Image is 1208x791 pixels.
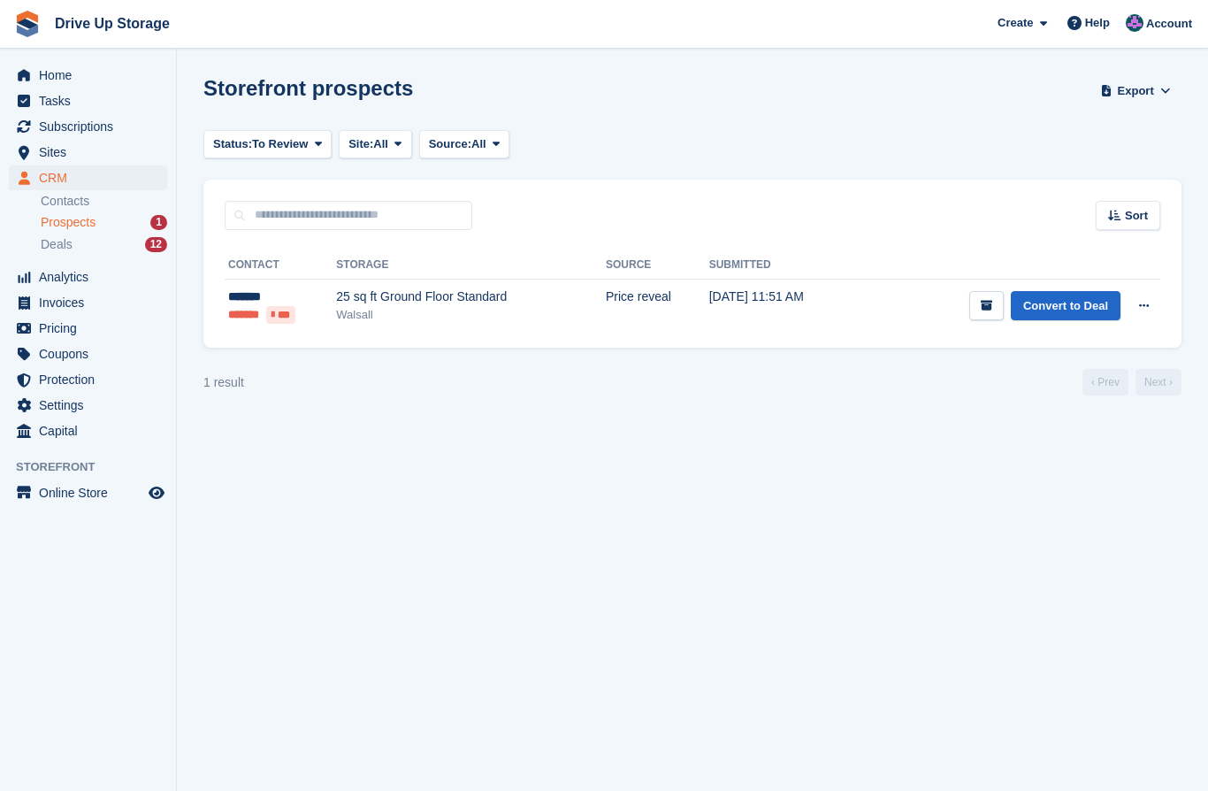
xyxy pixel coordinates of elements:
[39,290,145,315] span: Invoices
[9,265,167,289] a: menu
[9,419,167,443] a: menu
[9,290,167,315] a: menu
[39,480,145,505] span: Online Store
[998,14,1033,32] span: Create
[213,135,252,153] span: Status:
[203,373,244,392] div: 1 result
[429,135,471,153] span: Source:
[9,140,167,165] a: menu
[41,236,73,253] span: Deals
[39,63,145,88] span: Home
[709,251,859,280] th: Submitted
[9,480,167,505] a: menu
[419,130,510,159] button: Source: All
[48,9,177,38] a: Drive Up Storage
[709,279,859,334] td: [DATE] 11:51 AM
[1011,291,1120,320] a: Convert to Deal
[373,135,388,153] span: All
[348,135,373,153] span: Site:
[1097,76,1174,105] button: Export
[606,279,709,334] td: Price reveal
[1118,82,1154,100] span: Export
[39,342,145,366] span: Coupons
[336,288,606,306] div: 25 sq ft Ground Floor Standard
[252,135,308,153] span: To Review
[9,114,167,139] a: menu
[150,215,167,230] div: 1
[145,237,167,252] div: 12
[41,214,96,231] span: Prospects
[1082,369,1128,395] a: Previous
[41,213,167,232] a: Prospects 1
[9,342,167,366] a: menu
[1085,14,1110,32] span: Help
[39,367,145,392] span: Protection
[9,88,167,113] a: menu
[336,251,606,280] th: Storage
[9,316,167,341] a: menu
[606,251,709,280] th: Source
[146,482,167,503] a: Preview store
[471,135,486,153] span: All
[39,419,145,443] span: Capital
[41,193,167,210] a: Contacts
[9,393,167,418] a: menu
[1135,369,1181,395] a: Next
[9,165,167,190] a: menu
[14,11,41,37] img: stora-icon-8386f47178a22dfd0bd8f6a31ec36ba5ce8667c1dd55bd0f319d3a0aa187defe.svg
[39,265,145,289] span: Analytics
[203,130,332,159] button: Status: To Review
[1079,369,1185,395] nav: Page
[339,130,412,159] button: Site: All
[39,393,145,418] span: Settings
[39,316,145,341] span: Pricing
[16,458,176,476] span: Storefront
[39,114,145,139] span: Subscriptions
[1146,15,1192,33] span: Account
[9,367,167,392] a: menu
[1126,14,1143,32] img: Andy
[336,306,606,324] div: Walsall
[41,235,167,254] a: Deals 12
[39,88,145,113] span: Tasks
[203,76,413,100] h1: Storefront prospects
[39,165,145,190] span: CRM
[225,251,336,280] th: Contact
[39,140,145,165] span: Sites
[9,63,167,88] a: menu
[1125,207,1148,225] span: Sort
